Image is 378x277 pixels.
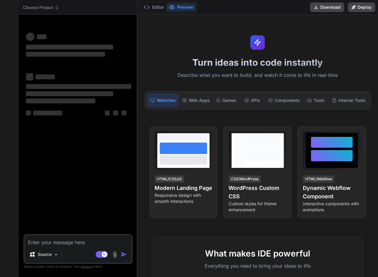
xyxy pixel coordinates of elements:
p: Describe what you want to build, and watch it come to life in real-time [141,71,374,79]
span: ‌ [26,91,113,96]
p: Responsive design with smooth interactions [155,192,213,204]
button: Download [310,2,344,12]
div: HTML/Webflow [303,175,335,183]
span: ‌ [105,111,110,115]
span: ‌ [26,99,95,103]
span: ‌ [113,111,118,115]
div: HTML/CSS/JS [155,175,184,183]
div: Internal Tools [329,94,368,107]
h4: Dynamic Webflow Component [303,184,361,201]
span: ‌ [26,33,34,41]
span: ‌ [36,74,55,79]
span: ‌ [26,84,131,89]
span: ‌ [26,45,113,49]
div: APIs [240,94,264,107]
button: Editor [141,3,166,11]
img: icon [121,251,127,257]
span: Choose Project [23,5,59,11]
span: ‌ [26,111,31,115]
div: CSS/WordPress [229,175,261,183]
span: ‌ [26,73,33,80]
p: Everything you need to bring your ideas to life [162,262,353,269]
h4: WordPress Custom CSS [229,184,287,201]
p: Custom styles for theme enhancement [229,201,287,213]
span: ‌ [37,34,46,39]
h1: Turn ideas into code instantly [141,57,374,68]
h2: What makes IDE powerful [162,247,353,260]
p: Always double-check its answers. Your in Bind [24,264,133,269]
div: Web Apps [180,94,212,107]
p: Source [38,251,52,257]
button: Preview [166,3,196,11]
span: ‌ [33,111,62,115]
img: attachment [111,251,118,258]
div: Tools [304,94,328,107]
h4: Modern Landing Page [155,184,213,192]
span: ‌ [26,52,105,57]
button: Deploy [348,2,375,12]
span: privacy [81,265,92,268]
div: Websites [147,94,178,107]
p: Interactive components with animations [303,201,361,213]
span: ‌ [122,111,127,115]
img: Pick Models [53,252,59,257]
div: Components [266,94,303,107]
div: Games [213,94,239,107]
